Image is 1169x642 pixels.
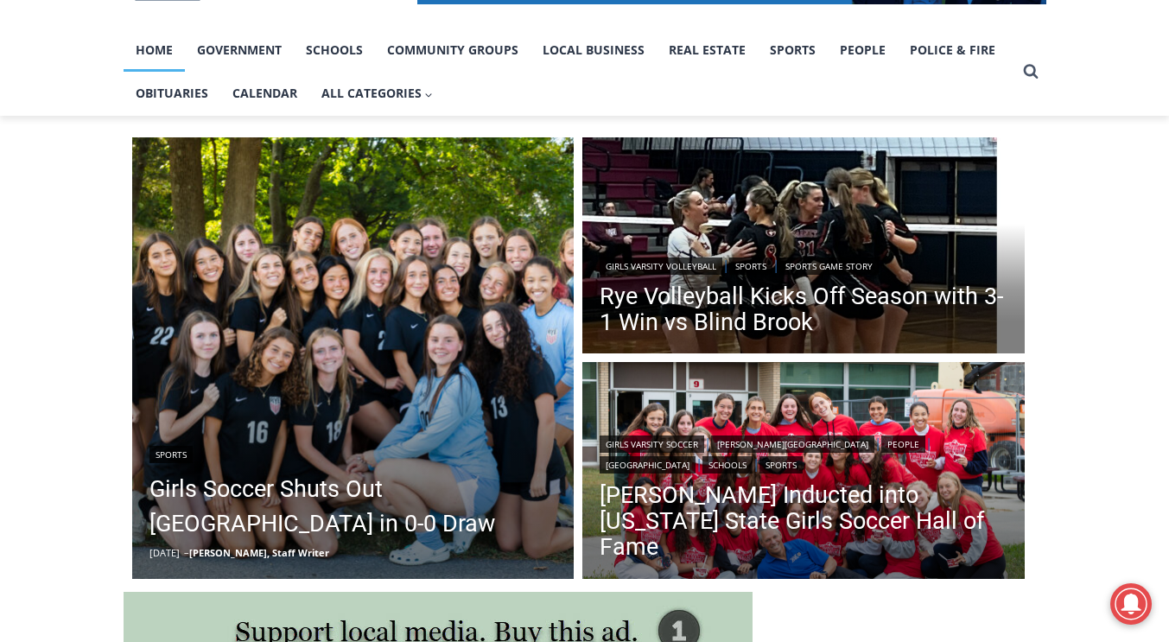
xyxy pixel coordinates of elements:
[149,546,180,559] time: [DATE]
[711,435,874,453] a: [PERSON_NAME][GEOGRAPHIC_DATA]
[132,137,575,580] img: (PHOTO: The Rye Girls Soccer team after their 0-0 draw vs. Eastchester on September 9, 2025. Cont...
[436,1,816,168] div: "[PERSON_NAME] and I covered the [DATE] Parade, which was a really eye opening experience as I ha...
[1,174,174,215] a: Open Tues. - Sun. [PHONE_NUMBER]
[184,546,189,559] span: –
[185,29,294,72] a: Government
[452,172,801,211] span: Intern @ [DOMAIN_NAME]
[582,137,1025,359] img: (PHOTO: The Rye Volleyball team huddles during the first set against Harrison on Thursday, Octobe...
[124,29,185,72] a: Home
[1015,56,1046,87] button: View Search Form
[220,72,309,115] a: Calendar
[530,29,657,72] a: Local Business
[294,29,375,72] a: Schools
[189,546,329,559] a: [PERSON_NAME], Staff Writer
[729,257,772,275] a: Sports
[758,29,828,72] a: Sports
[759,456,803,474] a: Sports
[582,137,1025,359] a: Read More Rye Volleyball Kicks Off Season with 3-1 Win vs Blind Brook
[600,435,704,453] a: Girls Varsity Soccer
[132,137,575,580] a: Read More Girls Soccer Shuts Out Eastchester in 0-0 Draw
[828,29,898,72] a: People
[124,72,220,115] a: Obituaries
[881,435,925,453] a: People
[416,168,837,215] a: Intern @ [DOMAIN_NAME]
[657,29,758,72] a: Real Estate
[779,257,879,275] a: Sports Game Story
[375,29,530,72] a: Community Groups
[582,362,1025,583] img: (PHOTO: The 2025 Rye Girls Soccer Team surrounding Head Coach Rich Savage after his induction int...
[600,456,696,474] a: [GEOGRAPHIC_DATA]
[5,178,169,244] span: Open Tues. - Sun. [PHONE_NUMBER]
[898,29,1007,72] a: Police & Fire
[600,254,1007,275] div: | |
[124,29,1015,116] nav: Primary Navigation
[600,257,722,275] a: Girls Varsity Volleyball
[600,482,1007,560] a: [PERSON_NAME] Inducted into [US_STATE] State Girls Soccer Hall of Fame
[149,472,557,541] a: Girls Soccer Shuts Out [GEOGRAPHIC_DATA] in 0-0 Draw
[600,283,1007,335] a: Rye Volleyball Kicks Off Season with 3-1 Win vs Blind Brook
[600,432,1007,474] div: | | | | |
[702,456,753,474] a: Schools
[178,108,254,207] div: "the precise, almost orchestrated movements of cutting and assembling sushi and [PERSON_NAME] mak...
[582,362,1025,583] a: Read More Rich Savage Inducted into New York State Girls Soccer Hall of Fame
[309,72,446,115] button: Child menu of All Categories
[149,446,193,463] a: Sports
